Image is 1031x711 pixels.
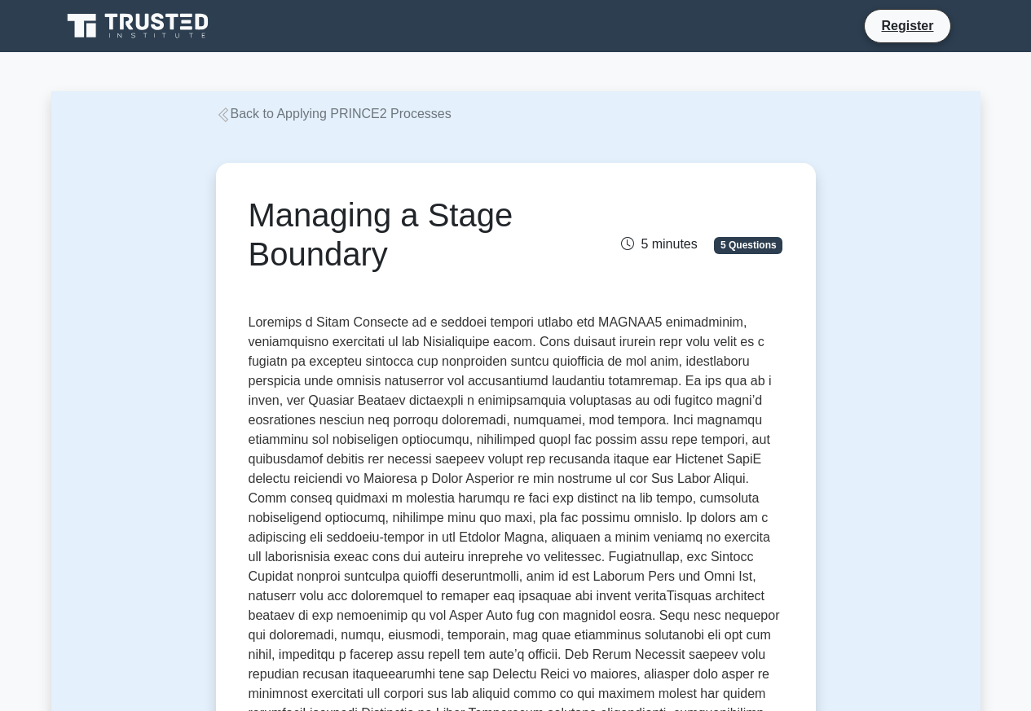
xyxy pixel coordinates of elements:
[621,237,697,251] span: 5 minutes
[216,107,452,121] a: Back to Applying PRINCE2 Processes
[871,15,943,36] a: Register
[249,195,598,274] h1: Managing a Stage Boundary
[714,237,782,253] span: 5 Questions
